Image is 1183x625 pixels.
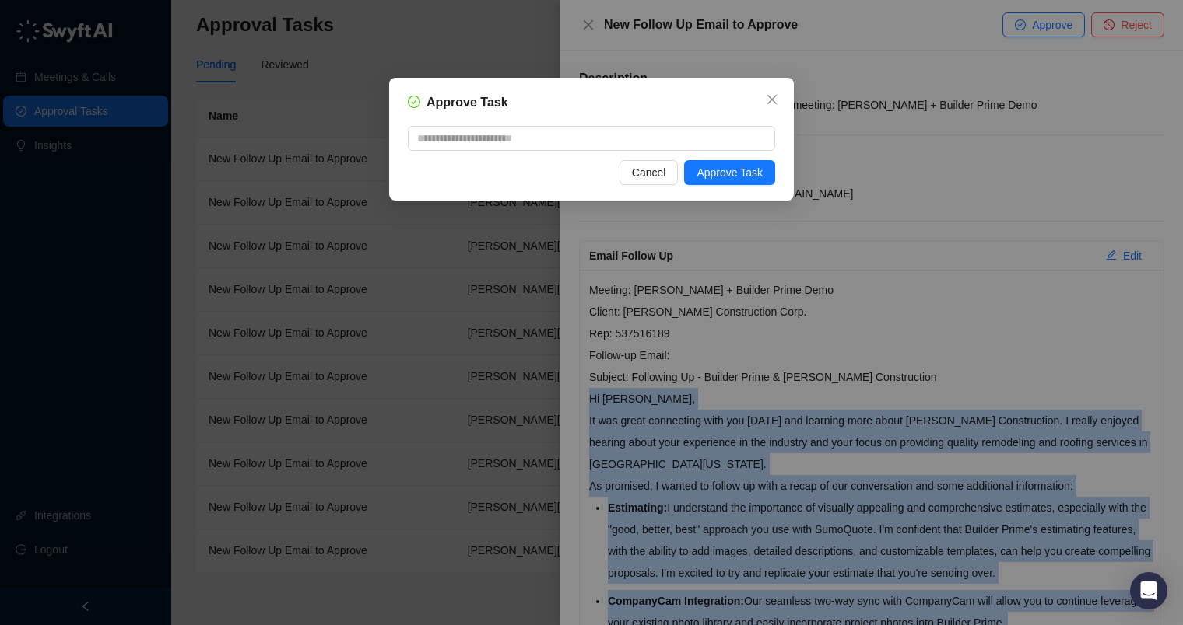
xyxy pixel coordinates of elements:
[1130,572,1167,609] div: Open Intercom Messenger
[408,96,420,108] span: check-circle
[427,93,508,112] h5: Approve Task
[766,93,778,106] span: close
[684,160,775,185] button: Approve Task
[697,164,763,181] span: Approve Task
[620,160,679,185] button: Cancel
[760,87,785,112] button: Close
[632,164,666,181] span: Cancel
